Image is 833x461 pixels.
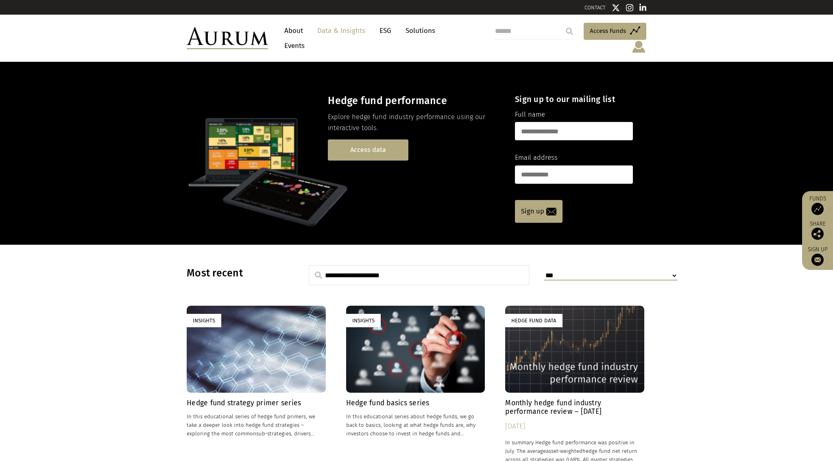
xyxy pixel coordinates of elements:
[346,412,485,438] p: In this educational series about hedge funds, we go back to basics, looking at what hedge funds a...
[280,38,305,53] a: Events
[806,246,829,266] a: Sign up
[626,4,633,12] img: Instagram icon
[806,195,829,215] a: Funds
[806,221,829,240] div: Share
[515,94,633,104] h4: Sign up to our mailing list
[187,27,268,49] img: Aurum
[187,267,288,279] h3: Most recent
[280,23,307,38] a: About
[328,139,408,160] a: Access data
[313,23,369,38] a: Data & Insights
[546,448,582,454] span: asset-weighted
[187,412,326,438] p: In this educational series of hedge fund primers, we take a deeper look into hedge fund strategie...
[639,4,647,12] img: Linkedin icon
[505,399,644,416] h4: Monthly hedge fund industry performance review – [DATE]
[346,314,381,327] div: Insights
[811,203,824,215] img: Access Funds
[811,254,824,266] img: Sign up to our newsletter
[505,314,563,327] div: Hedge Fund Data
[315,272,322,279] img: search.svg
[328,112,501,133] p: Explore hedge fund industry performance using our interactive tools.
[584,23,646,40] a: Access Funds
[515,152,558,163] label: Email address
[612,4,620,12] img: Twitter icon
[187,314,221,327] div: Insights
[328,95,501,107] h3: Hedge fund performance
[811,228,824,240] img: Share this post
[561,23,578,39] input: Submit
[346,399,485,407] h4: Hedge fund basics series
[187,399,326,407] h4: Hedge fund strategy primer series
[546,208,556,215] img: email-icon
[505,421,644,432] div: [DATE]
[584,4,606,11] a: CONTACT
[590,26,626,36] span: Access Funds
[375,23,395,38] a: ESG
[515,200,563,223] a: Sign up
[256,431,291,437] span: sub-strategies
[631,40,646,54] img: account-icon.svg
[401,23,439,38] a: Solutions
[515,109,545,120] label: Full name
